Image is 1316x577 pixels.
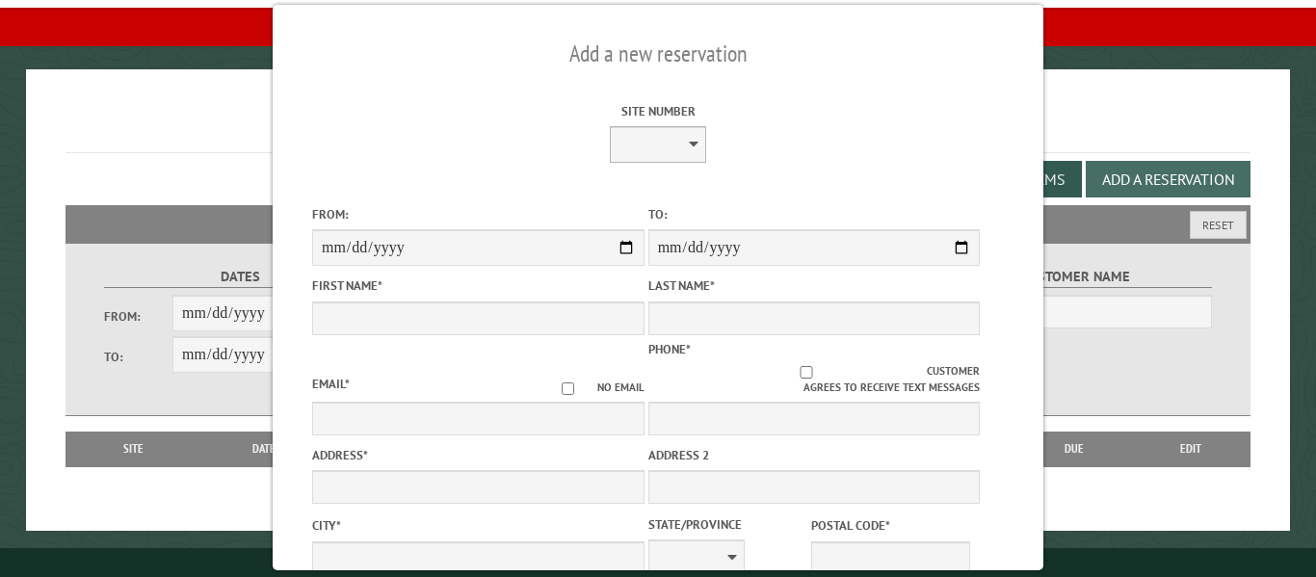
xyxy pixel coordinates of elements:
[1130,432,1250,466] th: Edit
[1019,432,1131,466] th: Due
[648,341,691,357] label: Phone
[104,307,172,326] label: From:
[312,276,645,295] label: First Name
[66,205,1250,242] h2: Filters
[312,376,350,392] label: Email
[648,205,981,223] label: To:
[312,446,645,464] label: Address
[648,363,981,396] label: Customer agrees to receive text messages
[1086,161,1250,197] button: Add a Reservation
[104,348,172,366] label: To:
[312,205,645,223] label: From:
[75,432,191,466] th: Site
[648,276,981,295] label: Last Name
[492,102,825,120] label: Site Number
[648,446,981,464] label: Address 2
[811,516,970,535] label: Postal Code
[312,516,645,535] label: City
[104,266,377,288] label: Dates
[191,432,343,466] th: Dates
[1190,211,1247,239] button: Reset
[686,366,927,379] input: Customer agrees to receive text messages
[648,515,807,534] label: State/Province
[939,266,1212,288] label: Customer Name
[539,382,597,395] input: No email
[312,36,1004,72] h2: Add a new reservation
[66,100,1250,153] h1: Reservations
[539,380,645,396] label: No email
